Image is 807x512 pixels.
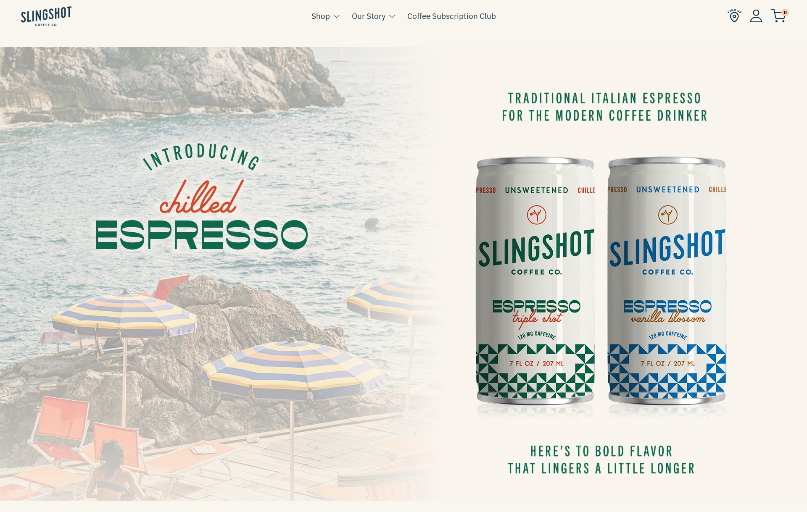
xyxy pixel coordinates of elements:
[750,9,762,22] img: Account
[311,10,330,22] a: Shop
[771,11,786,21] a: 0
[352,10,385,22] a: Our Story
[728,9,741,23] img: Find Us
[771,9,786,23] img: cart
[781,9,789,16] span: 0
[407,10,496,22] a: Coffee Subscription Club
